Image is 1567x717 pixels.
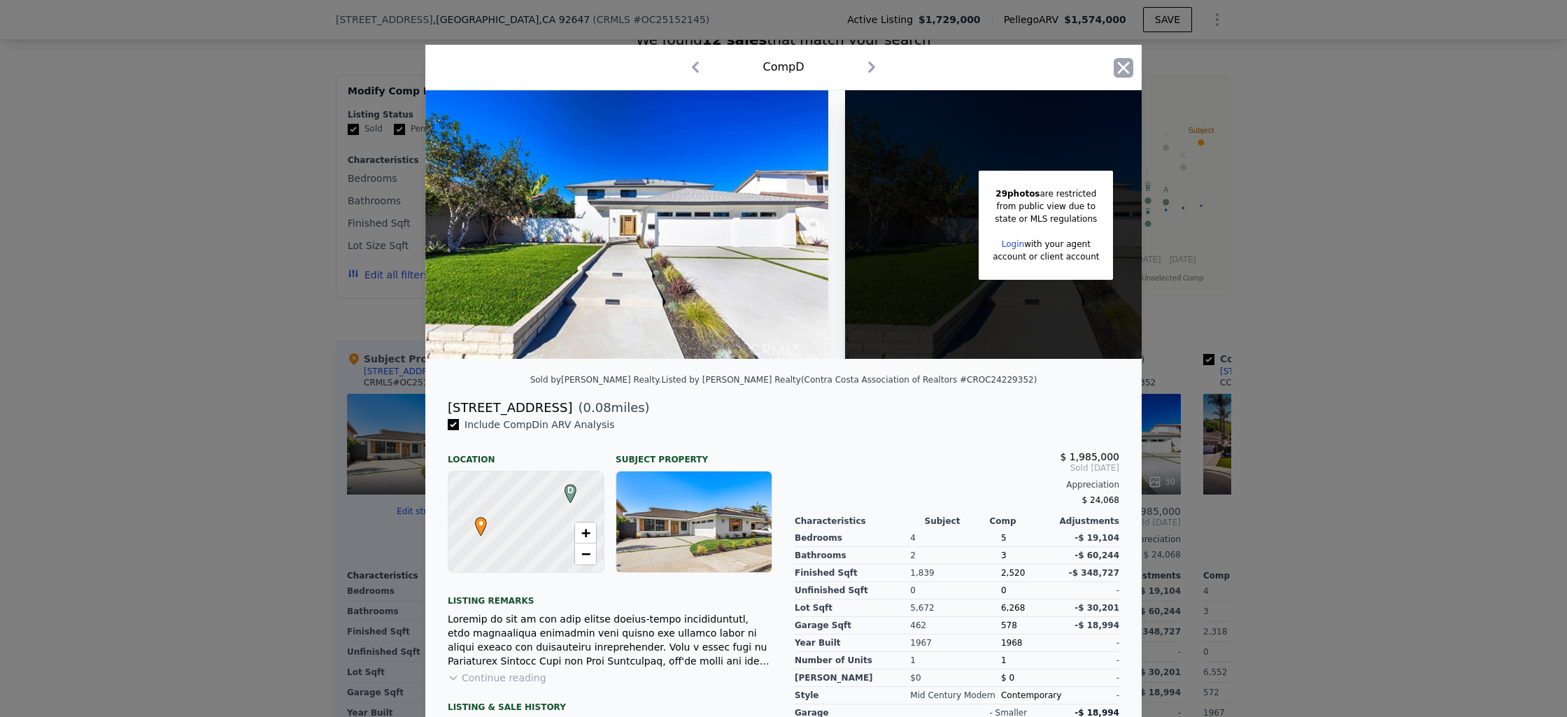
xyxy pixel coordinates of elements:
[448,671,546,685] button: Continue reading
[1002,239,1024,249] a: Login
[471,517,480,525] div: •
[795,479,1119,490] div: Appreciation
[583,400,611,415] span: 0.08
[1001,533,1007,543] span: 5
[795,652,910,669] div: Number of Units
[1001,620,1017,630] span: 578
[795,582,910,599] div: Unfinished Sqft
[561,484,580,497] span: D
[616,443,772,465] div: Subject Property
[1001,547,1061,565] div: 3
[575,544,596,565] a: Zoom out
[925,516,990,527] div: Subject
[459,419,621,430] span: Include Comp D in ARV Analysis
[795,462,1119,474] span: Sold [DATE]
[910,687,1001,704] div: Mid Century Modern
[1001,585,1007,595] span: 0
[1075,603,1119,613] span: -$ 30,201
[1001,603,1025,613] span: 6,268
[910,565,1001,582] div: 1,839
[581,524,590,541] span: +
[795,634,910,652] div: Year Built
[448,702,772,716] div: LISTING & SALE HISTORY
[572,398,649,418] span: ( miles)
[1061,582,1119,599] div: -
[1061,634,1119,652] div: -
[1061,652,1119,669] div: -
[471,513,490,534] span: •
[910,617,1001,634] div: 462
[910,669,1001,687] div: $0
[575,523,596,544] a: Zoom in
[448,443,604,465] div: Location
[795,547,910,565] div: Bathrooms
[1060,451,1119,462] span: $ 1,985,000
[1075,620,1119,630] span: -$ 18,994
[795,530,910,547] div: Bedrooms
[795,617,910,634] div: Garage Sqft
[910,582,1001,599] div: 0
[795,516,925,527] div: Characteristics
[1069,568,1119,578] span: -$ 348,727
[1061,669,1119,687] div: -
[448,612,772,668] div: Loremip do sit am con adip elitse doeius-tempo incididuntutl, etdo magnaaliqua enimadmin veni qui...
[795,687,910,704] div: Style
[763,59,804,76] div: Comp D
[1061,687,1119,704] div: -
[1001,634,1061,652] div: 1968
[1075,551,1119,560] span: -$ 60,244
[448,398,572,418] div: [STREET_ADDRESS]
[993,187,1099,200] div: are restricted
[795,669,910,687] div: [PERSON_NAME]
[661,375,1037,385] div: Listed by [PERSON_NAME] Realty (Contra Costa Association of Realtors #CROC24229352)
[910,530,1001,547] div: 4
[989,516,1054,527] div: Comp
[448,584,772,606] div: Listing remarks
[425,90,828,359] img: Property Img
[910,547,1001,565] div: 2
[993,200,1099,213] div: from public view due to
[1082,495,1119,505] span: $ 24,068
[795,599,910,617] div: Lot Sqft
[910,634,1001,652] div: 1967
[993,213,1099,225] div: state or MLS regulations
[1075,533,1119,543] span: -$ 19,104
[1001,673,1014,683] span: $ 0
[910,599,1001,617] div: 5,672
[1001,652,1061,669] div: 1
[1054,516,1119,527] div: Adjustments
[910,652,1001,669] div: 1
[1001,568,1025,578] span: 2,520
[993,250,1099,263] div: account or client account
[1024,239,1091,249] span: with your agent
[995,189,1040,199] span: 29 photos
[1001,687,1061,704] div: Contemporary
[530,375,662,385] div: Sold by [PERSON_NAME] Realty .
[561,484,569,492] div: D
[581,545,590,562] span: −
[795,565,910,582] div: Finished Sqft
